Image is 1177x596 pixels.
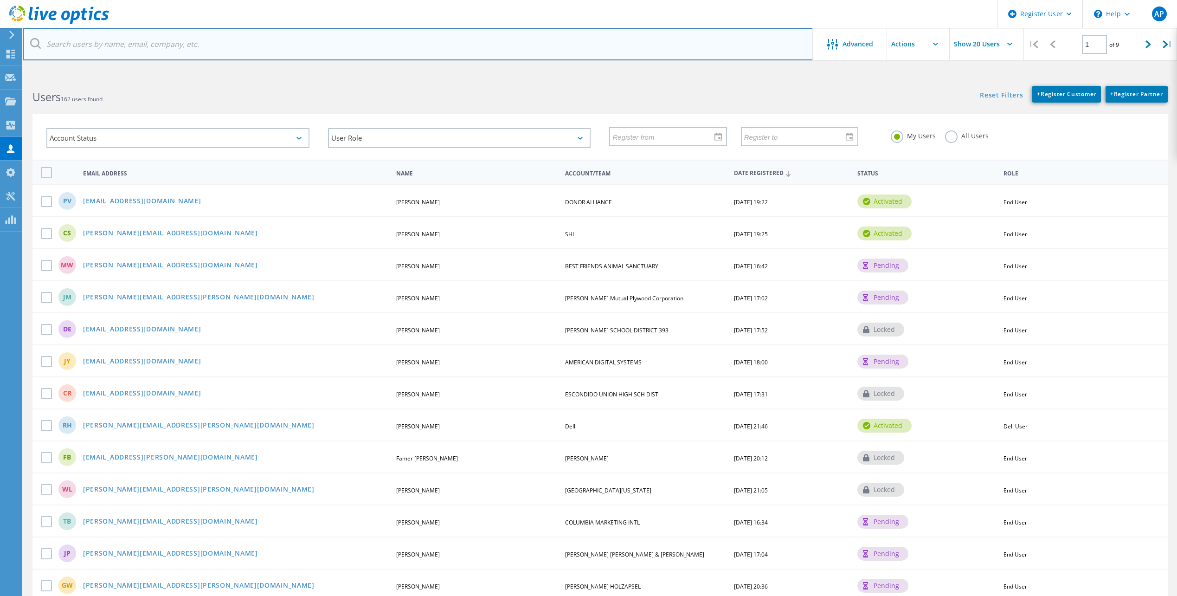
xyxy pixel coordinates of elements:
[857,194,912,208] div: activated
[734,198,768,206] span: [DATE] 19:22
[565,454,609,462] span: [PERSON_NAME]
[63,198,71,204] span: PV
[83,550,258,558] a: [PERSON_NAME][EMAIL_ADDRESS][DOMAIN_NAME]
[734,390,768,398] span: [DATE] 17:31
[734,551,768,558] span: [DATE] 17:04
[1003,422,1028,430] span: Dell User
[565,326,669,334] span: [PERSON_NAME] SCHOOL DISTRICT 393
[63,422,72,428] span: RH
[565,171,726,176] span: Account/Team
[1003,454,1027,462] span: End User
[396,422,440,430] span: [PERSON_NAME]
[1003,171,1153,176] span: Role
[63,294,71,300] span: JM
[565,198,612,206] span: DONOR ALLIANCE
[83,390,201,398] a: [EMAIL_ADDRESS][DOMAIN_NAME]
[734,262,768,270] span: [DATE] 16:42
[61,262,73,268] span: MW
[857,419,912,433] div: activated
[1032,86,1101,103] a: +Register Customer
[63,390,71,396] span: CR
[64,358,71,364] span: JY
[396,454,458,462] span: Famer [PERSON_NAME]
[565,230,574,238] span: SHI
[23,28,813,60] input: Search users by name, email, company, etc.
[857,483,904,497] div: locked
[63,518,71,525] span: TB
[565,551,704,558] span: [PERSON_NAME] [PERSON_NAME] & [PERSON_NAME]
[46,128,309,148] div: Account Status
[565,422,575,430] span: Dell
[857,387,904,401] div: locked
[734,454,768,462] span: [DATE] 20:12
[734,422,768,430] span: [DATE] 21:46
[396,230,440,238] span: [PERSON_NAME]
[396,583,440,590] span: [PERSON_NAME]
[1110,90,1163,98] span: Register Partner
[1003,326,1027,334] span: End User
[396,171,557,176] span: Name
[1158,28,1177,61] div: |
[857,323,904,337] div: locked
[891,130,936,139] label: My Users
[565,583,641,590] span: [PERSON_NAME] HOLZAPSEL
[1003,518,1027,526] span: End User
[64,550,71,557] span: JP
[742,128,851,145] input: Register to
[396,551,440,558] span: [PERSON_NAME]
[565,262,658,270] span: BEST FRIENDS ANIMAL SANCTUARY
[83,294,315,302] a: [PERSON_NAME][EMAIL_ADDRESS][PERSON_NAME][DOMAIN_NAME]
[843,41,873,47] span: Advanced
[83,454,258,462] a: [EMAIL_ADDRESS][PERSON_NAME][DOMAIN_NAME]
[83,262,258,270] a: [PERSON_NAME][EMAIL_ADDRESS][DOMAIN_NAME]
[396,294,440,302] span: [PERSON_NAME]
[1094,10,1102,18] svg: \n
[63,230,71,236] span: CS
[396,326,440,334] span: [PERSON_NAME]
[1003,390,1027,398] span: End User
[857,259,908,272] div: pending
[857,227,912,240] div: activated
[1037,90,1096,98] span: Register Customer
[1109,41,1119,49] span: of 9
[1024,28,1043,61] div: |
[1003,583,1027,590] span: End User
[1106,86,1168,103] a: +Register Partner
[83,326,201,334] a: [EMAIL_ADDRESS][DOMAIN_NAME]
[857,355,908,369] div: pending
[396,262,440,270] span: [PERSON_NAME]
[396,486,440,494] span: [PERSON_NAME]
[1003,486,1027,494] span: End User
[83,582,315,590] a: [PERSON_NAME][EMAIL_ADDRESS][PERSON_NAME][DOMAIN_NAME]
[857,171,996,176] span: Status
[734,294,768,302] span: [DATE] 17:02
[1037,90,1041,98] b: +
[1110,90,1114,98] b: +
[857,291,908,304] div: pending
[83,198,201,206] a: [EMAIL_ADDRESS][DOMAIN_NAME]
[328,128,591,148] div: User Role
[565,294,683,302] span: [PERSON_NAME] Mutual Plywood Corporation
[980,92,1023,100] a: Reset Filters
[1003,358,1027,366] span: End User
[83,518,258,526] a: [PERSON_NAME][EMAIL_ADDRESS][DOMAIN_NAME]
[396,358,440,366] span: [PERSON_NAME]
[83,486,315,494] a: [PERSON_NAME][EMAIL_ADDRESS][PERSON_NAME][DOMAIN_NAME]
[734,358,768,366] span: [DATE] 18:00
[83,358,201,366] a: [EMAIL_ADDRESS][DOMAIN_NAME]
[857,579,908,593] div: pending
[62,486,72,492] span: WL
[734,583,768,590] span: [DATE] 20:36
[857,451,904,465] div: locked
[83,171,388,176] span: Email Address
[396,518,440,526] span: [PERSON_NAME]
[1003,230,1027,238] span: End User
[396,198,440,206] span: [PERSON_NAME]
[734,170,849,176] span: Date Registered
[1154,10,1164,18] span: AP
[734,486,768,494] span: [DATE] 21:05
[1003,294,1027,302] span: End User
[396,390,440,398] span: [PERSON_NAME]
[734,326,768,334] span: [DATE] 17:52
[1003,262,1027,270] span: End User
